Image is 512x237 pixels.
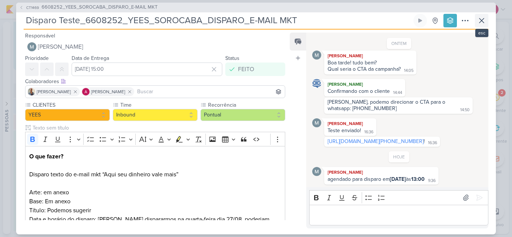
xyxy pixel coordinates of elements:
input: Kard Sem Título [24,14,412,27]
div: Editor editing area: main [309,205,488,225]
div: 16:36 [428,140,437,146]
label: Time [120,101,198,109]
div: [PERSON_NAME], podemo direcionar o CTA para o whatsapp: [PHONE_NUMBER] [328,99,447,112]
img: Caroline Traven De Andrade [312,79,321,88]
strong: 13:00 [411,176,425,182]
img: Mariana Amorim [27,42,36,51]
img: Mariana Amorim [312,118,321,127]
div: Teste enviado! [328,127,361,134]
button: [PERSON_NAME] [25,40,285,54]
div: Editor toolbar [309,190,488,205]
div: Editor toolbar [25,132,285,146]
div: Qual seria o CTA da campanha? [328,66,401,72]
span: [PERSON_NAME] [38,42,83,51]
button: FEITO [225,63,285,76]
div: Colaboradores [25,78,285,85]
button: YEES [25,109,110,121]
div: 16:36 [364,129,373,135]
div: [PERSON_NAME] [326,168,437,176]
div: Confirmando com o cliente [328,88,390,94]
input: Texto sem título [31,124,285,132]
p: Disparo texto do e-mail mkt “Aqui seu dinheiro vale mais” Arte: em anexo Base: Em anexo Título: P... [29,152,281,215]
div: esc [475,29,488,37]
div: FEITO [238,65,254,74]
div: 9:36 [428,178,436,184]
label: Status [225,55,240,61]
img: Mariana Amorim [312,167,321,176]
div: Ligar relógio [417,18,423,24]
button: Inbound [113,109,198,121]
img: Iara Santos [28,88,35,95]
label: Responsável [25,33,55,39]
div: [PERSON_NAME] [326,80,404,88]
input: Buscar [136,87,283,96]
div: ! [328,138,425,145]
div: Boa tarde! tudo bem? [328,60,413,66]
p: Data e horário do disparo: [PERSON_NAME] dispararmos na quarta-feira dia 27/08, poderiam sugerir ... [29,215,281,233]
label: CLIENTES [32,101,110,109]
div: 14:50 [460,107,470,113]
a: [URL][DOMAIN_NAME][PHONE_NUMBER] [328,138,424,145]
label: Prioridade [25,55,49,61]
input: Select a date [72,63,222,76]
button: Pontual [201,109,285,121]
span: [PERSON_NAME] [37,88,71,95]
label: Recorrência [207,101,285,109]
div: [PERSON_NAME] [326,52,415,60]
label: Data de Entrega [72,55,109,61]
div: [PERSON_NAME] [326,120,375,127]
div: 14:05 [404,68,413,74]
img: Mariana Amorim [312,51,321,60]
span: [PERSON_NAME] [91,88,125,95]
div: agendado para disparo em às [328,176,425,182]
img: Alessandra Gomes [82,88,90,95]
div: 14:44 [393,90,402,96]
strong: O que fazer? [29,153,63,160]
strong: [DATE] [390,176,406,182]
